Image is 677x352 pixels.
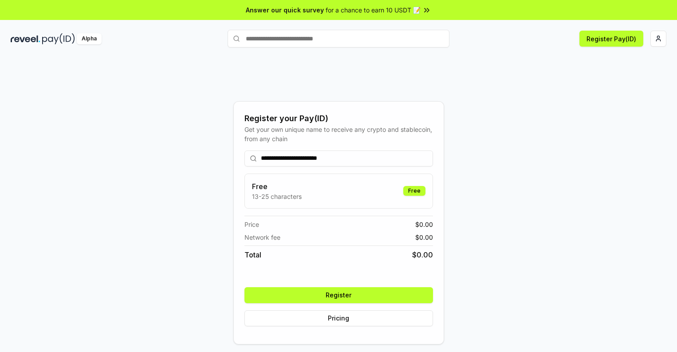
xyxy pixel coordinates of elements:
[11,33,40,44] img: reveel_dark
[42,33,75,44] img: pay_id
[579,31,643,47] button: Register Pay(ID)
[244,310,433,326] button: Pricing
[415,220,433,229] span: $ 0.00
[252,192,302,201] p: 13-25 characters
[77,33,102,44] div: Alpha
[326,5,421,15] span: for a chance to earn 10 USDT 📝
[403,186,425,196] div: Free
[244,112,433,125] div: Register your Pay(ID)
[244,125,433,143] div: Get your own unique name to receive any crypto and stablecoin, from any chain
[244,233,280,242] span: Network fee
[246,5,324,15] span: Answer our quick survey
[412,249,433,260] span: $ 0.00
[244,220,259,229] span: Price
[244,287,433,303] button: Register
[244,249,261,260] span: Total
[415,233,433,242] span: $ 0.00
[252,181,302,192] h3: Free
